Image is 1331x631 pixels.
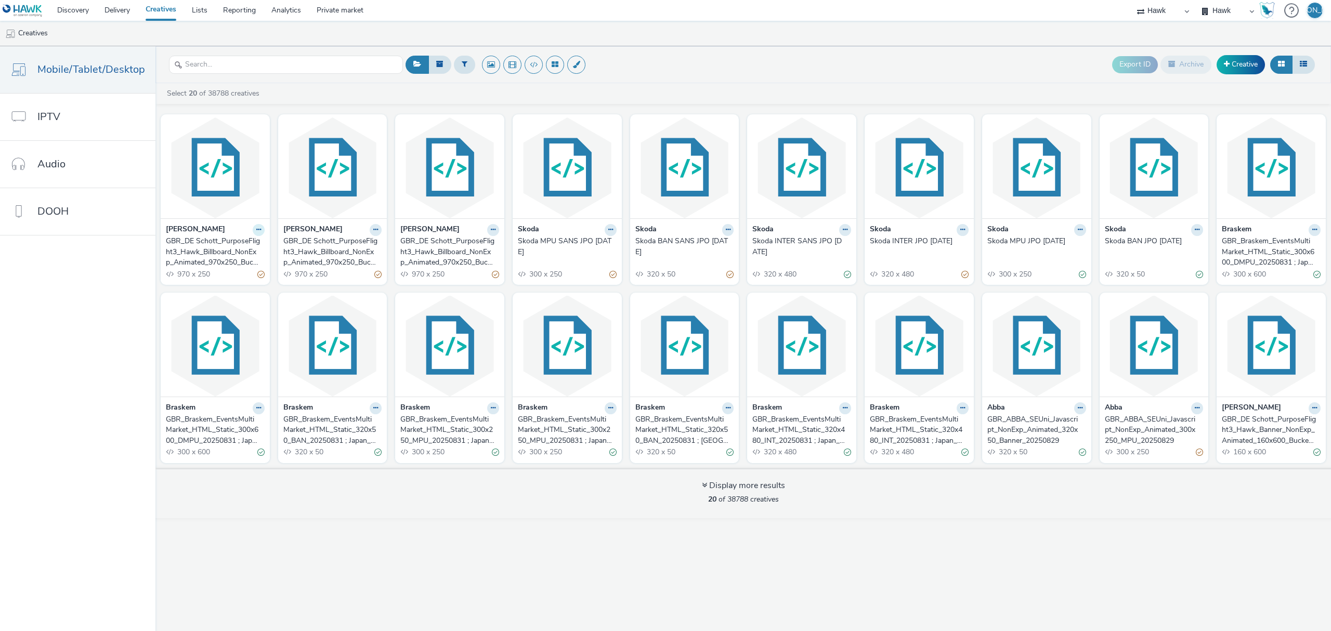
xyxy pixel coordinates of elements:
[374,269,382,280] div: Partially valid
[752,236,851,257] a: Skoda INTER SANS JPO [DATE]
[1219,117,1323,218] img: GBR_Braskem_EventsMultiMarket_HTML_Static_300x600_DMPU_20250831 ; Japan_Plant visual
[37,62,145,77] span: Mobile/Tablet/Desktop
[1115,269,1145,279] span: 320 x 50
[880,269,914,279] span: 320 x 480
[518,414,612,446] div: GBR_Braskem_EventsMultiMarket_HTML_Static_300x250_MPU_20250831 ; Japan_Plant
[752,414,847,446] div: GBR_Braskem_EventsMultiMarket_HTML_Static_320x480_INT_20250831 ; Japan_Plant
[283,414,378,446] div: GBR_Braskem_EventsMultiMarket_HTML_Static_320x50_BAN_20250831 ; Japan_Plant
[281,295,385,397] img: GBR_Braskem_EventsMultiMarket_HTML_Static_320x50_BAN_20250831 ; Japan_Plant visual
[176,269,210,279] span: 970 x 250
[633,295,737,397] img: GBR_Braskem_EventsMultiMarket_HTML_Static_320x50_BAN_20250831 ; Japan_Climate visual
[411,269,445,279] span: 970 x 250
[189,88,197,98] strong: 20
[702,480,785,492] div: Display more results
[752,414,851,446] a: GBR_Braskem_EventsMultiMarket_HTML_Static_320x480_INT_20250831 ; Japan_Plant
[1222,236,1321,268] a: GBR_Braskem_EventsMultiMarket_HTML_Static_300x600_DMPU_20250831 ; Japan_Plant
[528,447,562,457] span: 300 x 250
[163,117,267,218] img: GBR_DE Schott_PurposeFlight3_Hawk_Billboard_NonExp_Animated_970x250_Bucket3_Generic_20250829 visual
[1270,56,1293,73] button: Grid
[726,447,734,458] div: Valid
[400,414,499,446] a: GBR_Braskem_EventsMultiMarket_HTML_Static_300x250_MPU_20250831 ; Japan_Climate
[752,236,847,257] div: Skoda INTER SANS JPO [DATE]
[518,236,617,257] a: Skoda MPU SANS JPO [DATE]
[609,447,617,458] div: Valid
[609,269,617,280] div: Partially valid
[763,447,797,457] span: 320 x 480
[37,109,60,124] span: IPTV
[763,269,797,279] span: 320 x 480
[635,224,657,236] strong: Skoda
[985,117,1089,218] img: Skoda MPU JPO SEPT25 visual
[635,414,734,446] a: GBR_Braskem_EventsMultiMarket_HTML_Static_320x50_BAN_20250831 ; [GEOGRAPHIC_DATA]
[1079,447,1086,458] div: Valid
[169,56,403,74] input: Search...
[1079,269,1086,280] div: Valid
[257,447,265,458] div: Valid
[257,269,265,280] div: Partially valid
[870,414,969,446] a: GBR_Braskem_EventsMultiMarket_HTML_Static_320x480_INT_20250831 ; Japan_Climate
[1105,402,1123,414] strong: Abba
[1222,236,1316,268] div: GBR_Braskem_EventsMultiMarket_HTML_Static_300x600_DMPU_20250831 ; Japan_Plant
[37,156,66,172] span: Audio
[411,447,445,457] span: 300 x 250
[166,236,265,268] a: GBR_DE Schott_PurposeFlight3_Hawk_Billboard_NonExp_Animated_970x250_Bucket3_Generic_20250829
[492,447,499,458] div: Valid
[1259,2,1275,19] div: Hawk Academy
[492,269,499,280] div: Partially valid
[987,414,1086,446] a: GBR_ABBA_SEUni_Javascript_NonExp_Animated_320x50_Banner_20250829
[1222,414,1321,446] a: GBR_DE Schott_PurposeFlight3_Hawk_Banner_NonExp_Animated_160x600_Bucket3_Generic_20250829
[1102,295,1206,397] img: GBR_ABBA_SEUni_Javascript_NonExp_Animated_300x250_MPU_20250829 visual
[400,414,495,446] div: GBR_Braskem_EventsMultiMarket_HTML_Static_300x250_MPU_20250831 ; Japan_Climate
[374,447,382,458] div: Valid
[752,402,782,414] strong: Braskem
[166,414,265,446] a: GBR_Braskem_EventsMultiMarket_HTML_Static_300x600_DMPU_20250831 ; Japan_Climate
[633,117,737,218] img: Skoda BAN SANS JPO SEPT25 visual
[1105,224,1126,236] strong: Skoda
[987,236,1082,246] div: Skoda MPU JPO [DATE]
[515,117,619,218] img: Skoda MPU SANS JPO SEPT25 visual
[166,236,260,268] div: GBR_DE Schott_PurposeFlight3_Hawk_Billboard_NonExp_Animated_970x250_Bucket3_Generic_20250829
[880,447,914,457] span: 320 x 480
[294,269,328,279] span: 970 x 250
[1313,447,1321,458] div: Valid
[646,269,675,279] span: 320 x 50
[518,224,539,236] strong: Skoda
[283,414,382,446] a: GBR_Braskem_EventsMultiMarket_HTML_Static_320x50_BAN_20250831 ; Japan_Plant
[37,204,69,219] span: DOOH
[1112,56,1158,73] button: Export ID
[400,236,495,268] div: GBR_DE Schott_PurposeFlight3_Hawk_Billboard_NonExp_Animated_970x250_Bucket1_Generic_20250829
[163,295,267,397] img: GBR_Braskem_EventsMultiMarket_HTML_Static_300x600_DMPU_20250831 ; Japan_Climate visual
[1313,269,1321,280] div: Valid
[400,224,460,236] strong: [PERSON_NAME]
[1105,414,1204,446] a: GBR_ABBA_SEUni_Javascript_NonExp_Animated_300x250_MPU_20250829
[400,402,430,414] strong: Braskem
[518,402,547,414] strong: Braskem
[1232,269,1266,279] span: 300 x 600
[870,414,964,446] div: GBR_Braskem_EventsMultiMarket_HTML_Static_320x480_INT_20250831 ; Japan_Climate
[518,414,617,446] a: GBR_Braskem_EventsMultiMarket_HTML_Static_300x250_MPU_20250831 ; Japan_Plant
[998,269,1032,279] span: 300 x 250
[1115,447,1149,457] span: 300 x 250
[635,236,734,257] a: Skoda BAN SANS JPO [DATE]
[961,447,969,458] div: Valid
[961,269,969,280] div: Partially valid
[1219,295,1323,397] img: GBR_DE Schott_PurposeFlight3_Hawk_Banner_NonExp_Animated_160x600_Bucket3_Generic_20250829 visual
[1196,447,1203,458] div: Partially valid
[283,402,313,414] strong: Braskem
[1105,236,1199,246] div: Skoda BAN JPO [DATE]
[635,414,730,446] div: GBR_Braskem_EventsMultiMarket_HTML_Static_320x50_BAN_20250831 ; [GEOGRAPHIC_DATA]
[998,447,1027,457] span: 320 x 50
[987,402,1005,414] strong: Abba
[166,88,264,98] a: Select of 38788 creatives
[294,447,323,457] span: 320 x 50
[708,494,779,504] span: of 38788 creatives
[1105,236,1204,246] a: Skoda BAN JPO [DATE]
[281,117,385,218] img: GBR_DE Schott_PurposeFlight3_Hawk_Billboard_NonExp_Animated_970x250_Bucket2_Generic_20250829 visual
[518,236,612,257] div: Skoda MPU SANS JPO [DATE]
[635,402,665,414] strong: Braskem
[1105,414,1199,446] div: GBR_ABBA_SEUni_Javascript_NonExp_Animated_300x250_MPU_20250829
[166,224,225,236] strong: [PERSON_NAME]
[870,402,899,414] strong: Braskem
[166,414,260,446] div: GBR_Braskem_EventsMultiMarket_HTML_Static_300x600_DMPU_20250831 ; Japan_Climate
[708,494,716,504] strong: 20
